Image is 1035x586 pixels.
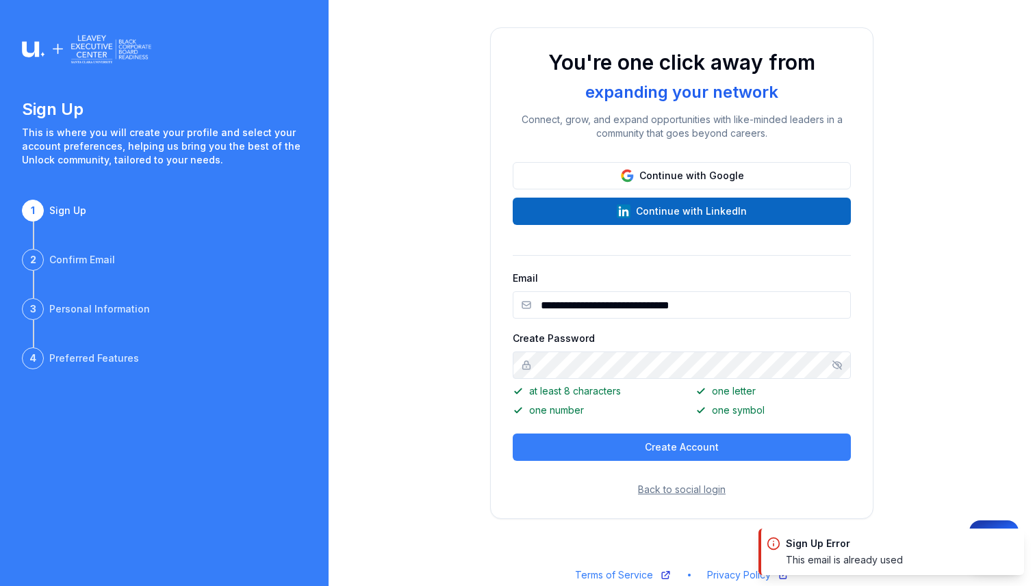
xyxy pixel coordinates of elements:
a: Terms of Service [575,568,672,582]
button: Continue with LinkedIn [513,198,851,225]
p: This is where you will create your profile and select your account preferences, helping us bring ... [22,126,307,167]
p: one symbol [695,403,851,417]
p: at least 8 characters [513,384,668,398]
p: one number [513,403,668,417]
div: 1 [22,200,44,222]
p: Connect, grow, and expand opportunities with like-minded leaders in a community that goes beyond ... [513,113,851,140]
div: 4 [22,347,44,369]
button: Create Account [513,434,851,461]
div: 3 [22,298,44,320]
h1: Sign Up [22,98,307,120]
div: Personal Information [49,302,150,316]
button: Show/hide password [832,360,843,371]
div: 2 [22,249,44,271]
a: Privacy Policy [707,568,789,582]
p: one letter [695,384,851,398]
div: This email is already used [786,553,903,567]
div: Preferred Features [49,351,139,365]
div: Sign Up [49,204,86,217]
div: expanding your network [580,80,784,105]
button: Continue with Google [513,162,851,189]
div: Confirm Email [49,253,115,267]
h1: You're one click away from [513,50,851,75]
button: Back to social login [638,483,726,496]
img: Logo [22,33,151,66]
label: Create Password [513,332,595,344]
label: Email [513,272,538,284]
div: Sign Up Error [786,537,903,550]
